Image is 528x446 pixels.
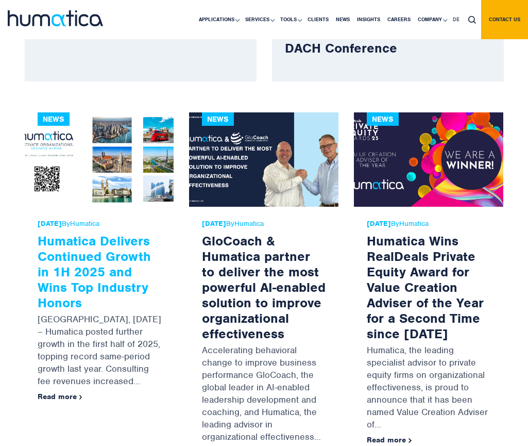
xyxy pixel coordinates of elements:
[38,220,161,228] span: By
[38,392,82,401] a: Read more
[70,219,99,228] a: Humatica
[367,220,490,228] span: By
[234,219,264,228] a: Humatica
[202,219,226,228] strong: [DATE]
[8,10,103,26] img: logo
[468,16,476,24] img: search_icon
[367,112,399,126] div: News
[202,112,234,126] div: News
[189,112,338,207] img: GloCoach & Humatica partner to deliver the most powerful AI-enabled solution to improve organizat...
[202,220,326,228] span: By
[202,233,326,342] a: GloCoach & Humatica partner to deliver the most powerful AI-enabled solution to improve organizat...
[399,219,429,228] a: Humatica
[367,233,484,342] a: Humatica Wins RealDeals Private Equity Award for Value Creation Adviser of the Year for a Second ...
[38,219,62,228] strong: [DATE]
[38,233,151,311] a: Humatica Delivers Continued Growth in 1H 2025 and Wins Top Industry Honors
[25,112,174,207] img: Humatica Delivers Continued Growth in 1H 2025 and Wins Top Industry Honors
[367,219,391,228] strong: [DATE]
[79,395,82,400] img: arrowicon
[453,16,459,23] span: DE
[354,112,503,207] img: Humatica Wins RealDeals Private Equity Award for Value Creation Adviser of the Year for a Second ...
[38,310,161,392] p: [GEOGRAPHIC_DATA], [DATE] – Humatica posted further growth in the first half of 2025, topping rec...
[38,112,70,126] div: News
[367,341,490,436] p: Humatica, the leading specialist advisor to private equity firms on organizational effectiveness,...
[408,438,412,443] img: arrowicon
[367,435,412,444] a: Read more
